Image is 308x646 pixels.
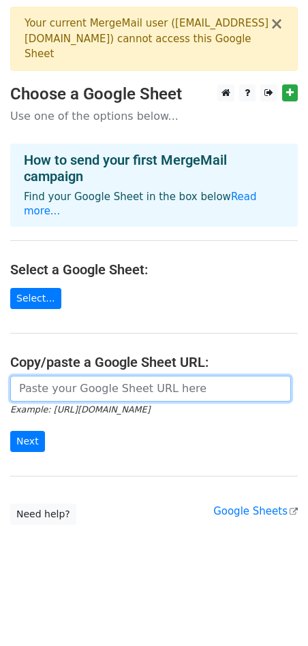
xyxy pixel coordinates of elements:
a: Read more... [24,191,257,217]
iframe: Chat Widget [240,581,308,646]
small: Example: [URL][DOMAIN_NAME] [10,404,150,415]
h4: How to send your first MergeMail campaign [24,152,284,184]
div: Your current MergeMail user ( [EMAIL_ADDRESS][DOMAIN_NAME] ) cannot access this Google Sheet [25,16,270,62]
a: Google Sheets [213,505,298,517]
h4: Copy/paste a Google Sheet URL: [10,354,298,370]
input: Paste your Google Sheet URL here [10,376,291,402]
h3: Choose a Google Sheet [10,84,298,104]
button: × [270,16,283,32]
h4: Select a Google Sheet: [10,261,298,278]
a: Need help? [10,504,76,525]
a: Select... [10,288,61,309]
p: Find your Google Sheet in the box below [24,190,284,219]
input: Next [10,431,45,452]
p: Use one of the options below... [10,109,298,123]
